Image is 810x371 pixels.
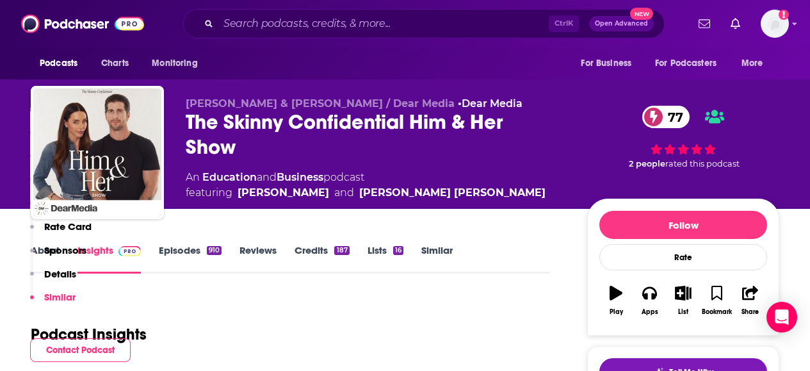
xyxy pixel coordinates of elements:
div: Rate [599,244,767,270]
a: Reviews [239,244,277,274]
a: Credits187 [295,244,349,274]
div: 187 [334,246,349,255]
div: Apps [642,308,658,316]
div: Search podcasts, credits, & more... [183,9,665,38]
button: Bookmark [700,277,733,324]
img: The Skinny Confidential Him & Her Show [33,88,161,217]
span: 77 [655,106,690,128]
span: 2 people [629,159,665,169]
a: Business [277,171,323,183]
span: Logged in as RiverheadPublicity [761,10,789,38]
a: Michael Bosstick [238,185,329,201]
button: Apps [633,277,666,324]
span: Ctrl K [549,15,579,32]
button: open menu [143,51,214,76]
div: An podcast [186,170,546,201]
button: Share [734,277,767,324]
button: open menu [31,51,94,76]
a: Show notifications dropdown [693,13,715,35]
p: Sponsors [44,244,86,256]
span: rated this podcast [665,159,740,169]
button: Contact Podcast [30,338,131,362]
a: Show notifications dropdown [725,13,745,35]
input: Search podcasts, credits, & more... [218,13,549,34]
div: 910 [207,246,222,255]
div: Bookmark [702,308,732,316]
div: List [678,308,688,316]
p: Details [44,268,76,280]
button: Open AdvancedNew [589,16,654,31]
a: Education [202,171,257,183]
span: and [257,171,277,183]
button: Show profile menu [761,10,789,38]
span: and [334,185,354,201]
span: Monitoring [152,54,197,72]
div: Open Intercom Messenger [766,302,797,333]
img: Podchaser - Follow, Share and Rate Podcasts [21,12,144,36]
span: Charts [101,54,129,72]
p: Similar [44,291,76,303]
span: Podcasts [40,54,77,72]
svg: Add a profile image [779,10,789,20]
button: open menu [572,51,647,76]
span: Open Advanced [595,21,648,27]
button: Play [599,277,633,324]
button: open menu [733,51,779,76]
div: 16 [393,246,403,255]
button: Follow [599,211,767,239]
span: For Business [581,54,631,72]
a: Lauryn Evarts Bosstick [359,185,546,201]
span: More [741,54,763,72]
button: List [667,277,700,324]
span: New [630,8,653,20]
a: Lists16 [368,244,403,274]
div: 77 2 peoplerated this podcast [587,97,779,177]
button: open menu [647,51,735,76]
button: Details [30,268,76,292]
img: User Profile [761,10,789,38]
div: Share [741,308,759,316]
a: Episodes910 [159,244,222,274]
a: Dear Media [462,97,522,110]
button: Similar [30,291,76,315]
span: For Podcasters [655,54,717,72]
span: • [458,97,522,110]
span: featuring [186,185,546,201]
a: 77 [642,106,690,128]
button: Sponsors [30,244,86,268]
a: Charts [93,51,136,76]
span: [PERSON_NAME] & [PERSON_NAME] / Dear Media [186,97,455,110]
a: Similar [421,244,453,274]
div: Play [610,308,623,316]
